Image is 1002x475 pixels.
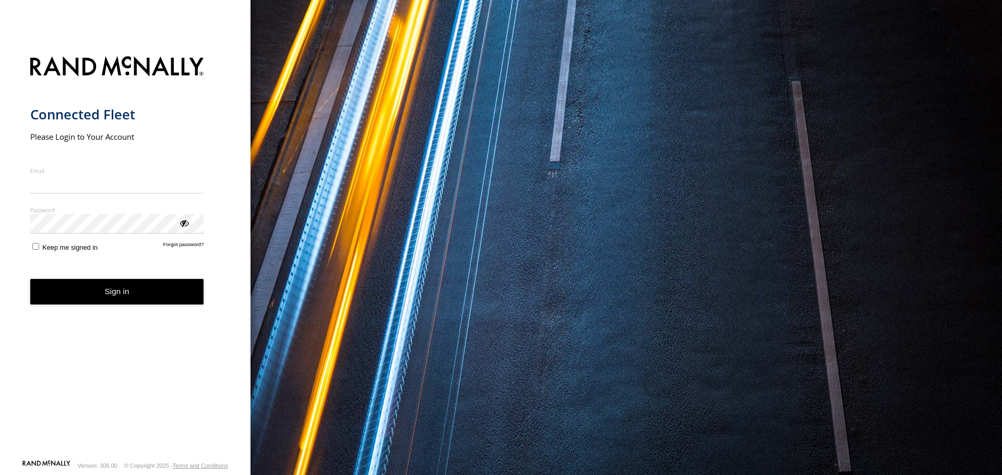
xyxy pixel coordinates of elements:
a: Forgot password? [163,241,204,251]
a: Visit our Website [22,460,70,471]
input: Keep me signed in [32,243,39,250]
h2: Please Login to Your Account [30,131,204,142]
span: Keep me signed in [42,243,98,251]
img: Rand McNally [30,54,204,81]
label: Password [30,206,204,214]
div: Version: 306.00 [78,462,117,469]
h1: Connected Fleet [30,106,204,123]
div: © Copyright 2025 - [124,462,228,469]
form: main [30,50,221,459]
div: ViewPassword [178,217,189,228]
button: Sign in [30,279,204,305]
label: Email [30,167,204,175]
a: Terms and Conditions [173,462,228,469]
